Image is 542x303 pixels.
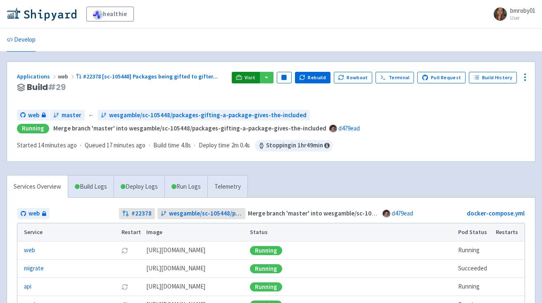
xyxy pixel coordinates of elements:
span: master [62,111,81,120]
img: Shipyard logo [7,7,76,21]
th: Restart [119,223,144,241]
a: Build Logs [68,175,114,198]
a: healthie [86,7,134,21]
span: wesgamble/sc-105448/packages-gifting-a-package-gives-the-included [109,111,307,120]
span: wesgamble/sc-105448/packages-gifting-a-package-gives-the-included [169,209,242,218]
a: api [24,282,31,291]
a: Applications [17,73,58,80]
a: Visit [232,72,260,83]
span: Stopping in 1 hr 49 min [255,140,333,151]
a: Telemetry [207,175,247,198]
span: web [58,73,76,80]
span: Deploy time [199,141,230,150]
span: Started [17,141,77,149]
span: web [29,209,40,218]
button: Rebuild [295,72,330,83]
button: Restart pod [121,247,128,254]
a: bmroby01 User [489,7,535,21]
time: 17 minutes ago [107,141,145,149]
button: Pause [277,72,292,83]
strong: Merge branch 'master' into wesgamble/sc-105448/packages-gifting-a-package-gives-the-included [248,209,521,217]
td: Running [456,278,493,296]
a: #22378 [sc-105448] Packages being gifted to gifter... [76,73,219,80]
span: [DOMAIN_NAME][URL] [146,246,205,255]
div: Running [17,124,49,133]
strong: Merge branch 'master' into wesgamble/sc-105448/packages-gifting-a-package-gives-the-included [53,124,326,132]
th: Service [17,223,119,241]
a: migrate [24,264,44,273]
span: bmroby01 [510,7,535,14]
td: Succeeded [456,260,493,278]
div: Running [250,246,282,255]
a: master [50,110,85,121]
th: Image [143,223,247,241]
a: Deploy Logs [114,175,164,198]
span: 2m 0.4s [231,141,250,150]
span: [DOMAIN_NAME][URL] [146,264,205,273]
a: web [24,246,35,255]
div: · · · [17,140,333,151]
span: 4.8s [181,141,191,150]
span: web [28,111,39,120]
a: Terminal [376,72,414,83]
a: wesgamble/sc-105448/packages-gifting-a-package-gives-the-included [97,110,310,121]
a: web [17,208,50,219]
td: Running [456,241,493,260]
a: Run Logs [164,175,207,198]
span: [DOMAIN_NAME][URL] [146,282,205,291]
div: Running [250,264,282,273]
span: Build [27,83,66,92]
th: Status [247,223,455,241]
button: Restart pod [121,284,128,290]
span: Visit [245,74,255,81]
span: #22378 [sc-105448] Packages being gifted to gifter ... [83,73,218,80]
div: Running [250,282,282,291]
strong: # 22378 [131,209,152,218]
a: Build History [469,72,517,83]
span: # 29 [48,81,66,93]
th: Pod Status [456,223,493,241]
button: Rowboat [334,72,373,83]
a: Pull Request [417,72,466,83]
th: Restarts [493,223,525,241]
a: Services Overview [7,175,68,198]
a: web [17,110,49,121]
span: Build time [153,141,179,150]
a: d479ead [392,209,413,217]
span: Queued [85,141,145,149]
a: wesgamble/sc-105448/packages-gifting-a-package-gives-the-included [157,208,245,219]
a: #22378 [119,208,155,219]
a: docker-compose.yml [467,209,525,217]
span: ← [88,111,94,120]
small: User [510,15,535,21]
a: d479ead [338,124,360,132]
a: Develop [7,28,36,52]
time: 14 minutes ago [38,141,77,149]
